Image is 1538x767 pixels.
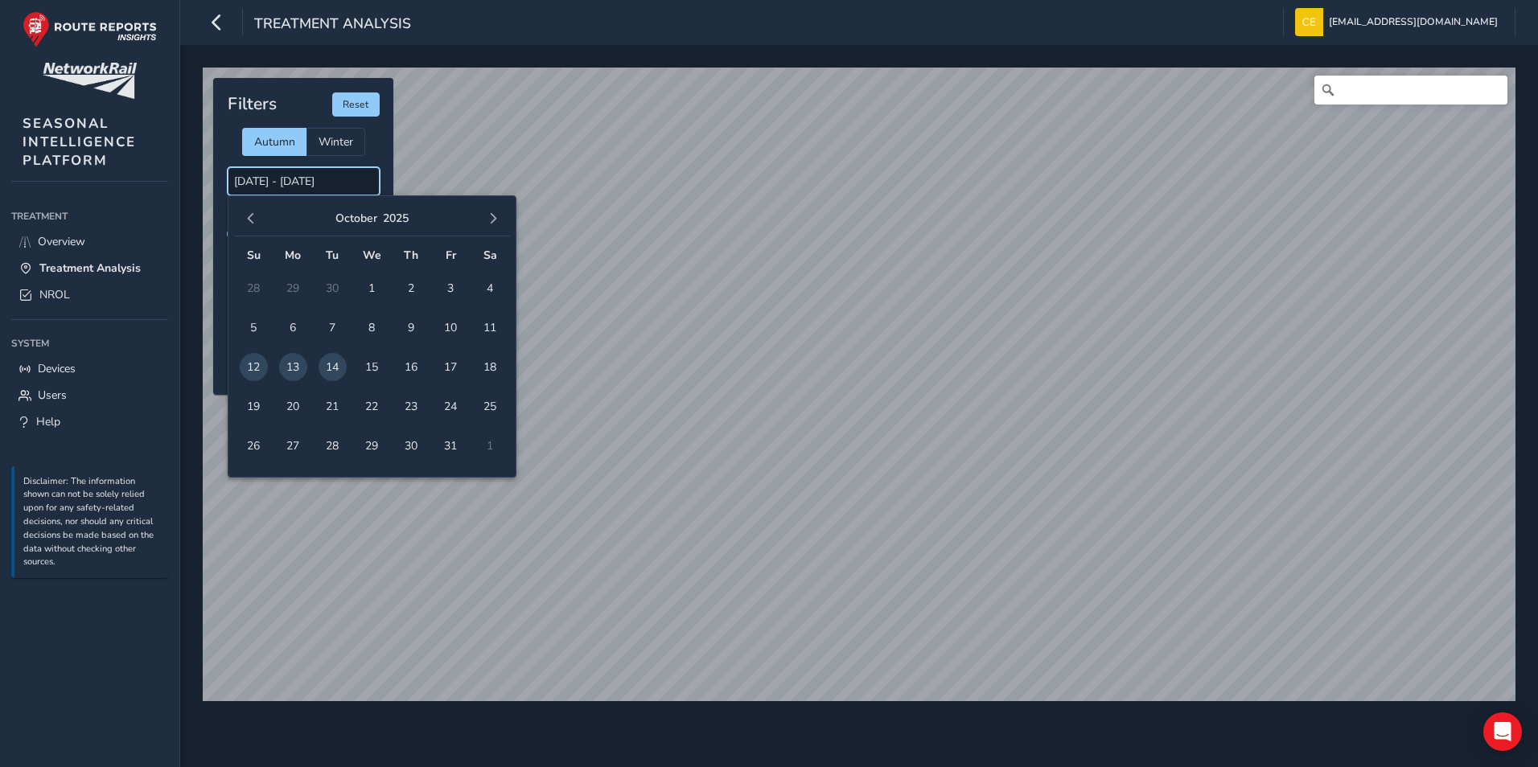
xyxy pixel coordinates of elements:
[476,274,504,302] span: 4
[397,274,426,302] span: 2
[437,274,465,302] span: 3
[306,128,365,156] div: Winter
[23,475,160,570] p: Disclaimer: The information shown can not be solely relied upon for any safety-related decisions,...
[326,248,339,263] span: Tu
[11,255,168,281] a: Treatment Analysis
[240,353,268,381] span: 12
[279,392,307,420] span: 20
[335,211,377,226] button: October
[11,204,168,228] div: Treatment
[1329,8,1498,36] span: [EMAIL_ADDRESS][DOMAIN_NAME]
[437,392,465,420] span: 24
[319,392,347,420] span: 21
[1483,712,1522,751] div: Open Intercom Messenger
[23,114,136,170] span: SEASONAL INTELLIGENCE PLATFORM
[437,314,465,342] span: 10
[254,14,411,36] span: Treatment Analysis
[39,287,70,302] span: NROL
[476,392,504,420] span: 25
[240,314,268,342] span: 5
[11,355,168,382] a: Devices
[397,392,426,420] span: 23
[240,392,268,420] span: 19
[358,274,386,302] span: 1
[23,11,157,47] img: rr logo
[279,432,307,460] span: 27
[1314,76,1507,105] input: Search
[228,94,277,114] h4: Filters
[437,353,465,381] span: 17
[254,134,295,150] span: Autumn
[319,134,353,150] span: Winter
[203,68,1515,701] canvas: Map
[319,353,347,381] span: 14
[358,314,386,342] span: 8
[437,432,465,460] span: 31
[476,353,504,381] span: 18
[242,128,306,156] div: Autumn
[279,314,307,342] span: 6
[383,211,409,226] button: 2025
[38,388,67,403] span: Users
[397,314,426,342] span: 9
[39,260,141,276] span: Treatment Analysis
[11,382,168,408] a: Users
[404,248,418,263] span: Th
[240,432,268,460] span: 26
[358,353,386,381] span: 15
[476,314,504,342] span: 11
[397,353,426,381] span: 16
[1295,8,1323,36] img: diamond-layout
[332,92,380,117] button: Reset
[1295,8,1503,36] button: [EMAIL_ADDRESS][DOMAIN_NAME]
[11,331,168,355] div: System
[483,248,497,263] span: Sa
[38,361,76,376] span: Devices
[247,248,261,263] span: Su
[285,248,301,263] span: Mo
[397,432,426,460] span: 30
[38,234,85,249] span: Overview
[11,281,168,308] a: NROL
[319,314,347,342] span: 7
[279,353,307,381] span: 13
[43,63,137,99] img: customer logo
[358,392,386,420] span: 22
[319,432,347,460] span: 28
[446,248,456,263] span: Fr
[11,408,168,435] a: Help
[358,432,386,460] span: 29
[11,228,168,255] a: Overview
[363,248,381,263] span: We
[36,414,60,429] span: Help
